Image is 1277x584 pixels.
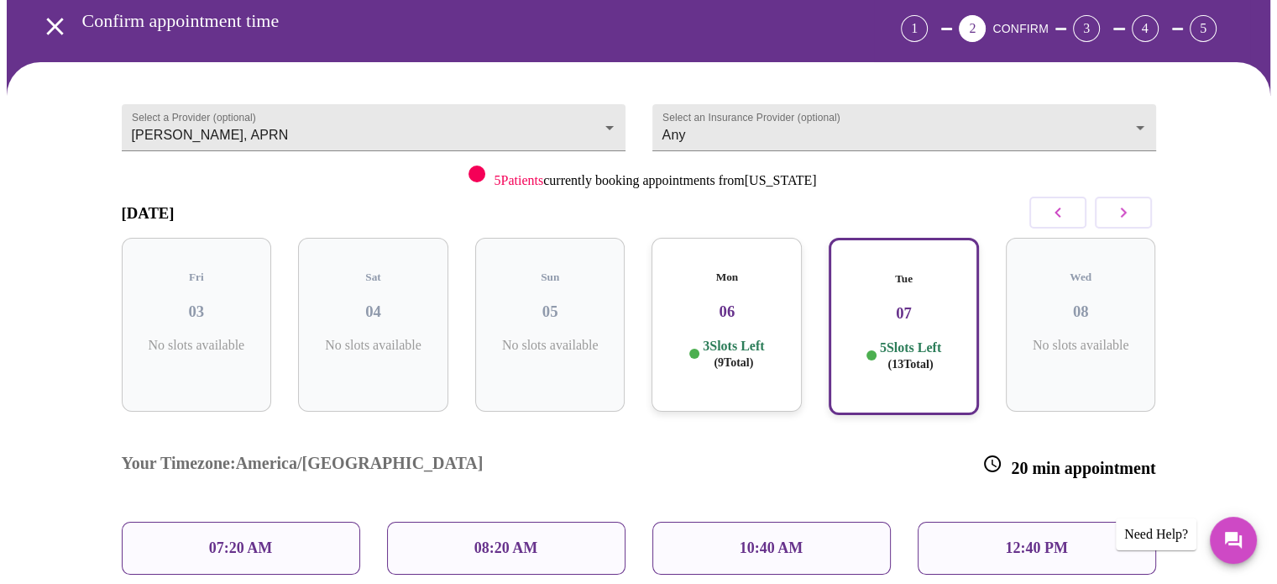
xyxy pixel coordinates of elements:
[30,2,80,51] button: open drawer
[209,539,273,557] p: 07:20 AM
[311,338,435,353] p: No slots available
[703,338,764,371] p: 3 Slots Left
[982,454,1155,478] h3: 20 min appointment
[1190,15,1217,42] div: 5
[1005,539,1067,557] p: 12:40 PM
[959,15,986,42] div: 2
[494,173,543,187] span: 5 Patients
[665,271,788,284] h5: Mon
[489,303,612,321] h3: 05
[311,271,435,284] h5: Sat
[1019,303,1143,321] h3: 08
[135,338,259,353] p: No slots available
[714,356,753,369] span: ( 9 Total)
[122,104,625,151] div: [PERSON_NAME], APRN
[82,10,808,32] h3: Confirm appointment time
[740,539,803,557] p: 10:40 AM
[665,303,788,321] h3: 06
[311,303,435,321] h3: 04
[474,539,538,557] p: 08:20 AM
[880,339,941,372] p: 5 Slots Left
[992,22,1048,35] span: CONFIRM
[135,271,259,284] h5: Fri
[844,304,964,323] h3: 07
[489,271,612,284] h5: Sun
[135,303,259,321] h3: 03
[494,173,816,188] p: currently booking appointments from [US_STATE]
[1116,518,1196,550] div: Need Help?
[489,338,612,353] p: No slots available
[122,204,175,223] h3: [DATE]
[1019,271,1143,284] h5: Wed
[844,272,964,286] h5: Tue
[901,15,928,42] div: 1
[1132,15,1159,42] div: 4
[652,104,1156,151] div: Any
[1210,517,1257,564] button: Messages
[122,454,484,478] h3: Your Timezone: America/[GEOGRAPHIC_DATA]
[1073,15,1100,42] div: 3
[1019,338,1143,353] p: No slots available
[887,358,933,371] span: ( 13 Total)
